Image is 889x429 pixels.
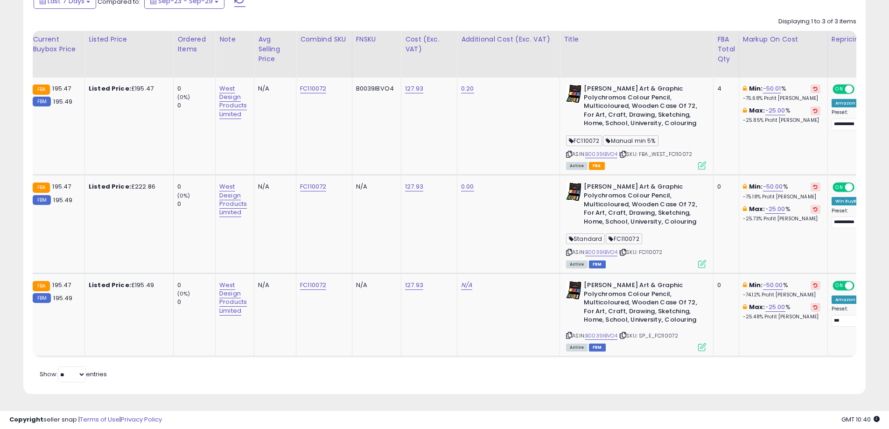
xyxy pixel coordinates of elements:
a: Privacy Policy [121,415,162,424]
span: ON [833,282,845,290]
b: Listed Price: [89,281,131,289]
div: % [743,205,820,222]
a: -50.01 [763,84,781,93]
i: Revert to store-level Max Markup [813,305,818,309]
div: N/A [258,281,289,289]
p: -25.73% Profit [PERSON_NAME] [743,216,820,222]
i: This overrides the store level max markup for this listing [743,206,747,212]
span: 195.49 [53,97,72,106]
div: N/A [258,84,289,93]
div: % [743,84,820,102]
div: 0 [177,200,215,208]
i: This overrides the store level min markup for this listing [743,183,747,190]
div: 0 [177,298,215,306]
div: 0 [717,281,732,289]
div: Amazon AI * [832,295,868,304]
a: -25.00 [765,302,785,312]
img: 41uxmCurl2L._SL40_.jpg [566,84,581,103]
strong: Copyright [9,415,43,424]
i: Revert to store-level Min Markup [813,184,818,189]
div: Title [564,35,709,44]
div: Ordered Items [177,35,211,54]
div: 0 [717,183,732,191]
div: % [743,183,820,200]
small: FBA [33,84,50,95]
span: All listings currently available for purchase on Amazon [566,344,588,352]
a: B0039IBVO4 [585,332,617,340]
div: Avg Selling Price [258,35,292,64]
i: Revert to store-level Min Markup [813,283,818,288]
span: 195.47 [52,84,71,93]
div: ASIN: [566,183,706,267]
div: £222.86 [89,183,166,191]
i: This overrides the store level max markup for this listing [743,304,747,310]
span: OFF [853,85,868,93]
div: Win BuyBox * [832,197,868,205]
span: All listings currently available for purchase on Amazon [566,260,588,268]
span: 195.47 [52,182,71,191]
div: 4 [717,84,732,93]
p: -25.85% Profit [PERSON_NAME] [743,117,820,124]
p: -74.12% Profit [PERSON_NAME] [743,292,820,298]
b: Listed Price: [89,84,131,93]
span: All listings currently available for purchase on Amazon [566,162,588,170]
div: % [743,106,820,124]
a: N/A [461,281,472,290]
b: Min: [749,281,763,289]
a: FC110072 [300,84,326,93]
small: FBA [33,183,50,193]
a: -50.00 [763,182,783,191]
small: FBM [33,195,51,205]
a: -25.00 [765,204,785,214]
a: Terms of Use [80,415,119,424]
div: N/A [258,183,289,191]
div: seller snap | | [9,415,162,424]
div: B0039IBVO4 [356,84,394,93]
span: ON [833,183,845,191]
span: FBA [589,162,605,170]
small: (0%) [177,290,190,297]
div: Current Buybox Price [33,35,81,54]
div: Combind SKU [300,35,348,44]
span: Manual min 5% [603,135,658,146]
b: Min: [749,84,763,93]
th: CSV column name: cust_attr_2_Combind SKU [296,31,352,77]
div: % [743,303,820,320]
div: Repricing [832,35,871,44]
div: £195.47 [89,84,166,93]
a: 0.00 [461,182,474,191]
small: FBM [33,293,51,303]
div: Preset: [832,306,868,327]
img: 41uxmCurl2L._SL40_.jpg [566,281,581,300]
a: FC110072 [300,281,326,290]
span: 195.49 [53,196,72,204]
b: Max: [749,204,765,213]
a: -25.00 [765,106,785,115]
div: Preset: [832,109,868,130]
div: ASIN: [566,281,706,350]
i: Revert to store-level Max Markup [813,207,818,211]
i: This overrides the store level min markup for this listing [743,282,747,288]
span: OFF [853,282,868,290]
span: Standard [566,233,605,244]
div: £195.49 [89,281,166,289]
div: 0 [177,183,215,191]
b: [PERSON_NAME] Art & Graphic Polychromos Colour Pencil, Multicoloured, Wooden Case Of 72, For Art,... [584,281,697,327]
span: OFF [853,183,868,191]
div: Preset: [832,208,868,229]
p: -25.48% Profit [PERSON_NAME] [743,314,820,320]
small: FBM [33,97,51,106]
i: This overrides the store level min markup for this listing [743,85,747,91]
span: FC110072 [606,233,642,244]
div: N/A [356,183,394,191]
a: 127.93 [405,84,423,93]
span: | SKU: FC110072 [619,248,663,256]
div: ASIN: [566,84,706,169]
small: FBA [33,281,50,291]
b: [PERSON_NAME] Art & Graphic Polychromos Colour Pencil, Multicoloured, Wooden Case Of 72, For Art,... [584,84,697,130]
th: The percentage added to the cost of goods (COGS) that forms the calculator for Min & Max prices. [739,31,827,77]
a: FC110072 [300,182,326,191]
div: Markup on Cost [743,35,824,44]
div: % [743,281,820,298]
span: | SKU: FBA_WEST_FC110072 [619,150,692,158]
